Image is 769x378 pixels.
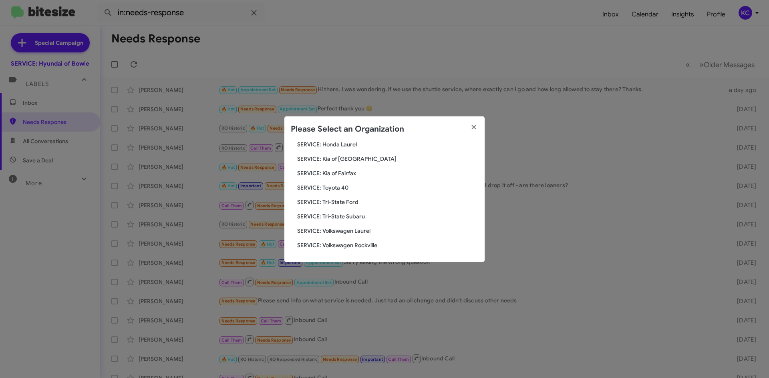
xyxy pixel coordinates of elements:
h2: Please Select an Organization [291,123,404,136]
span: SERVICE: Kia of [GEOGRAPHIC_DATA] [297,155,478,163]
span: SERVICE: Kia of Fairfax [297,169,478,177]
span: SERVICE: Tri-State Ford [297,198,478,206]
span: SERVICE: Tri-State Subaru [297,212,478,220]
span: SERVICE: Honda Laurel [297,140,478,148]
span: SERVICE: Volkswagen Laurel [297,227,478,235]
span: SERVICE: Toyota 40 [297,184,478,192]
span: SERVICE: Volkswagen Rockville [297,241,478,249]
